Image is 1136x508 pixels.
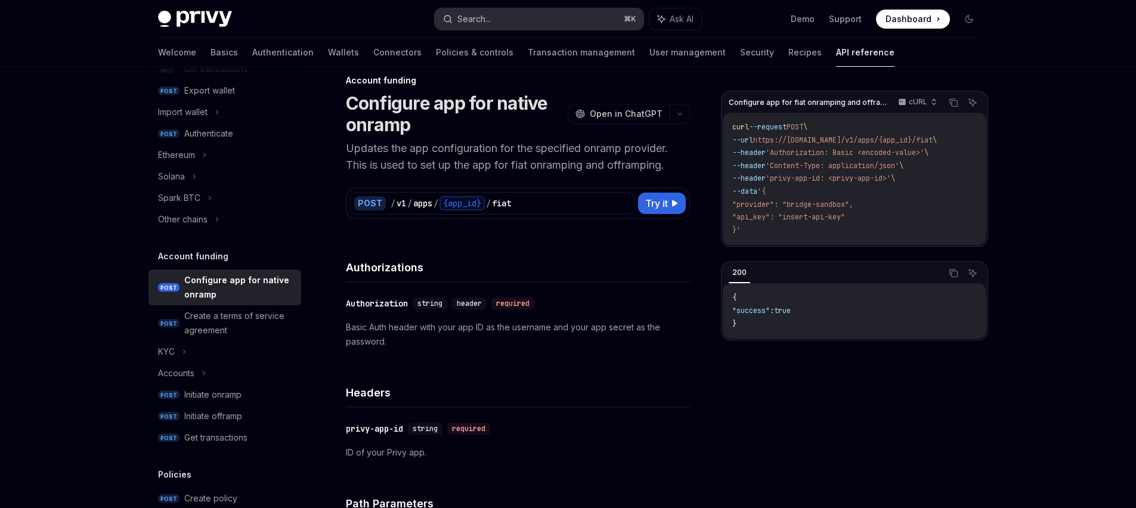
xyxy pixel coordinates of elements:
[346,259,690,275] h4: Authorizations
[457,12,491,26] div: Search...
[346,320,690,349] p: Basic Auth header with your app ID as the username and your app secret as the password.
[413,197,432,209] div: apps
[732,212,845,222] span: "api_key": "insert-api-key"
[946,265,961,281] button: Copy the contents from the code block
[909,97,927,107] p: cURL
[787,122,803,132] span: POST
[148,80,301,101] a: POSTExport wallet
[766,148,924,157] span: 'Authorization: Basic <encoded-value>'
[732,187,757,196] span: --data
[184,273,294,302] div: Configure app for native onramp
[886,13,931,25] span: Dashboard
[373,38,422,67] a: Connectors
[568,104,670,124] button: Open in ChatGPT
[491,298,534,309] div: required
[732,122,749,132] span: curl
[590,108,663,120] span: Open in ChatGPT
[732,148,766,157] span: --header
[933,135,937,145] span: \
[158,283,179,292] span: POST
[148,123,301,144] a: POSTAuthenticate
[328,38,359,67] a: Wallets
[158,212,208,227] div: Other chains
[638,193,686,214] button: Try it
[732,306,770,315] span: "success"
[891,174,895,183] span: \
[439,196,485,210] div: {app_id}
[732,225,741,235] span: }'
[457,299,482,308] span: header
[158,467,191,482] h5: Policies
[407,197,412,209] div: /
[158,169,185,184] div: Solana
[732,293,736,302] span: {
[158,433,179,442] span: POST
[649,38,726,67] a: User management
[346,75,690,86] div: Account funding
[624,14,636,24] span: ⌘ K
[486,197,491,209] div: /
[766,161,899,171] span: 'Content-Type: application/json'
[770,306,774,315] span: :
[803,122,807,132] span: \
[346,92,563,135] h1: Configure app for native onramp
[158,148,195,162] div: Ethereum
[899,161,903,171] span: \
[184,430,247,445] div: Get transactions
[158,105,208,119] div: Import wallet
[436,38,513,67] a: Policies & controls
[346,385,690,401] h4: Headers
[959,10,979,29] button: Toggle dark mode
[158,11,232,27] img: dark logo
[492,197,511,209] div: fiat
[148,305,301,341] a: POSTCreate a terms of service agreement
[158,391,179,399] span: POST
[184,83,235,98] div: Export wallet
[732,174,766,183] span: --header
[732,200,853,209] span: "provider": "bridge-sandbox",
[528,38,635,67] a: Transaction management
[148,384,301,405] a: POSTInitiate onramp
[791,13,815,25] a: Demo
[417,299,442,308] span: string
[946,95,961,110] button: Copy the contents from the code block
[346,445,690,460] p: ID of your Privy app.
[447,423,490,435] div: required
[158,86,179,95] span: POST
[829,13,862,25] a: Support
[732,135,753,145] span: --url
[184,491,237,506] div: Create policy
[184,309,294,337] div: Create a terms of service agreement
[413,424,438,433] span: string
[252,38,314,67] a: Authentication
[766,174,891,183] span: 'privy-app-id: <privy-app-id>'
[749,122,787,132] span: --request
[148,427,301,448] a: POSTGet transactions
[788,38,822,67] a: Recipes
[645,196,668,210] span: Try it
[757,187,766,196] span: '{
[158,319,179,328] span: POST
[729,98,887,107] span: Configure app for fiat onramping and offramping.
[158,38,196,67] a: Welcome
[740,38,774,67] a: Security
[158,249,228,264] h5: Account funding
[732,319,736,329] span: }
[184,409,242,423] div: Initiate offramp
[158,345,175,359] div: KYC
[732,161,766,171] span: --header
[158,412,179,421] span: POST
[924,148,928,157] span: \
[158,494,179,503] span: POST
[391,197,395,209] div: /
[148,405,301,427] a: POSTInitiate offramp
[397,197,406,209] div: v1
[184,388,242,402] div: Initiate onramp
[211,38,238,67] a: Basics
[670,13,694,25] span: Ask AI
[346,298,408,309] div: Authorization
[965,265,980,281] button: Ask AI
[434,197,438,209] div: /
[354,196,386,210] div: POST
[346,423,403,435] div: privy-app-id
